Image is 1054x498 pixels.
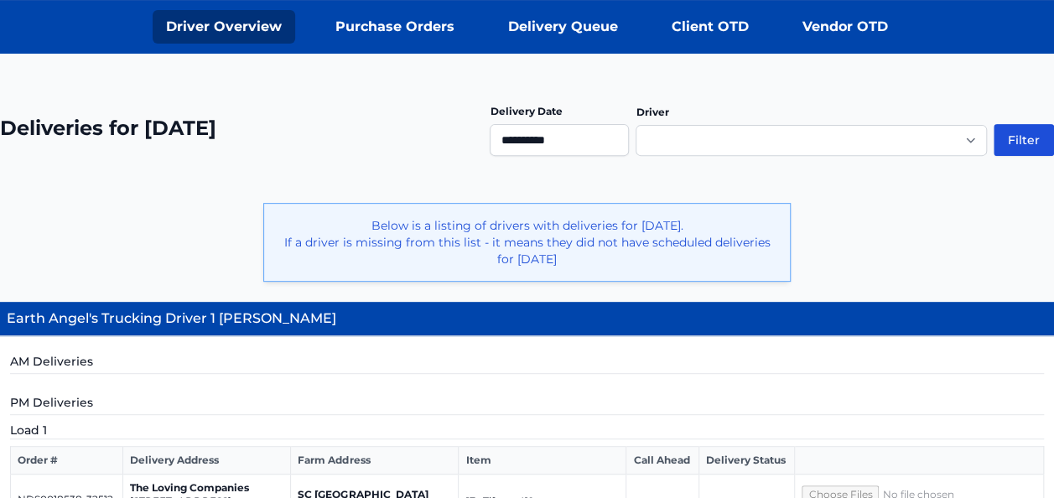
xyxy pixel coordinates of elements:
[495,10,631,44] a: Delivery Queue
[789,10,901,44] a: Vendor OTD
[10,422,1044,439] h5: Load 1
[10,394,1044,415] h5: PM Deliveries
[278,217,776,267] p: Below is a listing of drivers with deliveries for [DATE]. If a driver is missing from this list -...
[636,106,668,118] label: Driver
[11,447,123,475] th: Order #
[994,124,1054,156] button: Filter
[123,447,291,475] th: Delivery Address
[459,447,626,475] th: Item
[10,353,1044,374] h5: AM Deliveries
[490,105,562,117] label: Delivery Date
[490,124,629,156] input: Use the arrow keys to pick a date
[322,10,468,44] a: Purchase Orders
[698,447,795,475] th: Delivery Status
[626,447,698,475] th: Call Ahead
[130,481,283,495] p: The Loving Companies
[291,447,459,475] th: Farm Address
[658,10,762,44] a: Client OTD
[153,10,295,44] a: Driver Overview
